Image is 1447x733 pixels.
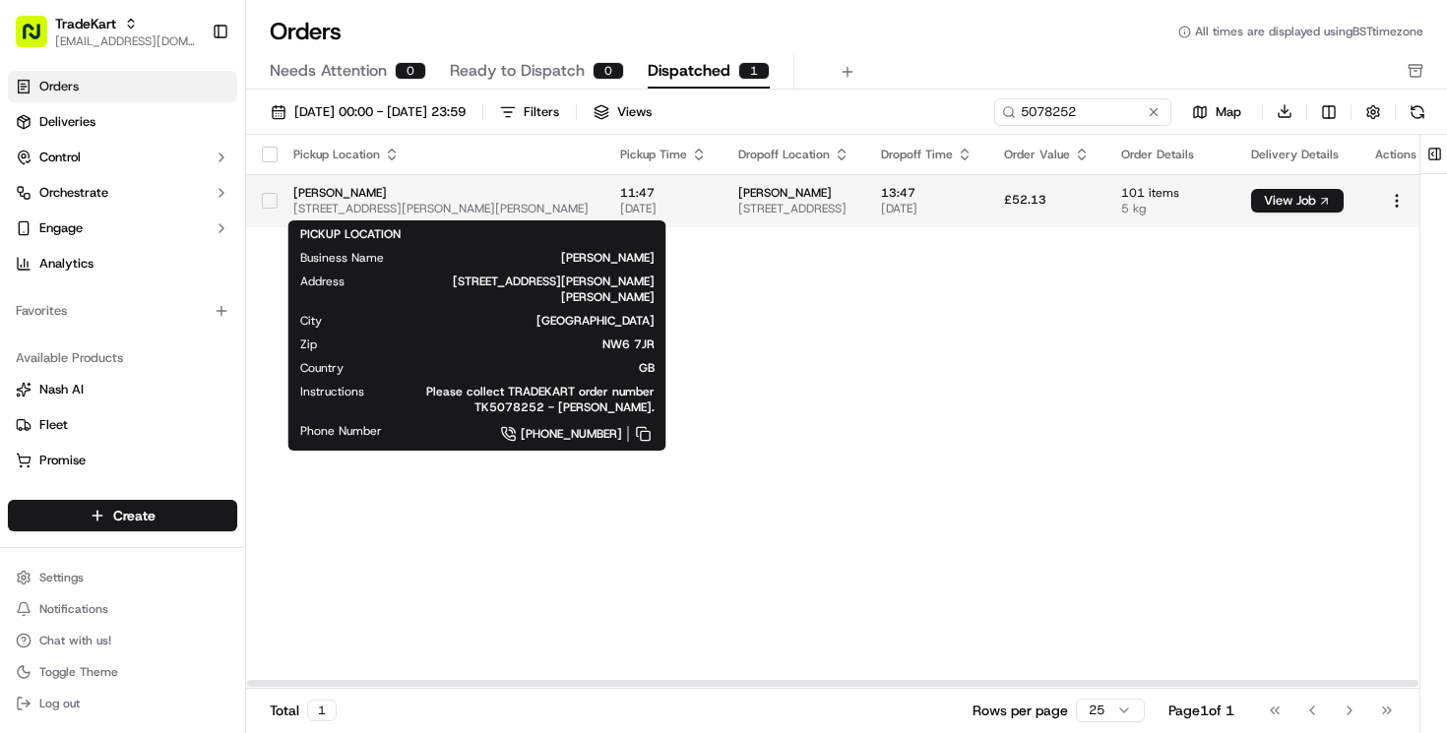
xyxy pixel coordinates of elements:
[1251,193,1344,209] a: View Job
[413,423,655,445] a: [PHONE_NUMBER]
[8,595,237,623] button: Notifications
[521,426,622,442] span: [PHONE_NUMBER]
[8,8,204,55] button: TradeKart[EMAIL_ADDRESS][DOMAIN_NAME]
[348,336,655,352] span: NW6 7JR
[738,201,849,216] span: [STREET_ADDRESS]
[450,59,585,83] span: Ready to Dispatch
[1216,103,1241,121] span: Map
[620,147,707,162] div: Pickup Time
[300,336,317,352] span: Zip
[300,313,322,329] span: City
[39,416,68,434] span: Fleet
[8,500,237,531] button: Create
[8,342,237,374] div: Available Products
[1168,701,1234,720] div: Page 1 of 1
[1121,147,1220,162] div: Order Details
[300,226,401,242] span: PICKUP LOCATION
[738,147,849,162] div: Dropoff Location
[8,627,237,654] button: Chat with us!
[300,274,345,289] span: Address
[113,506,156,525] span: Create
[648,59,730,83] span: Dispatched
[8,142,237,173] button: Control
[1195,24,1423,39] span: All times are displayed using BST timezone
[262,98,474,126] button: [DATE] 00:00 - [DATE] 23:59
[39,696,80,711] span: Log out
[620,201,707,216] span: [DATE]
[300,384,364,399] span: Instructions
[67,188,323,208] div: Start new chat
[39,664,118,680] span: Toggle Theme
[39,601,108,617] span: Notifications
[16,452,229,469] a: Promise
[585,98,661,126] button: Views
[1004,147,1090,162] div: Order Value
[738,62,770,80] div: 1
[39,255,94,273] span: Analytics
[67,208,249,223] div: We're available if you need us!
[300,250,384,266] span: Business Name
[20,79,358,110] p: Welcome 👋
[1375,147,1418,162] div: Actions
[39,570,84,585] span: Settings
[8,658,237,686] button: Toggle Theme
[8,374,237,405] button: Nash AI
[396,384,655,415] span: Please collect TRADEKART order number TK5078252 - [PERSON_NAME].
[8,564,237,591] button: Settings
[300,360,344,376] span: Country
[376,274,655,305] span: [STREET_ADDRESS][PERSON_NAME][PERSON_NAME]
[293,201,589,216] span: [STREET_ADDRESS][PERSON_NAME][PERSON_NAME]
[39,285,151,305] span: Knowledge Base
[1251,189,1344,213] button: View Job
[8,248,237,279] a: Analytics
[1121,201,1220,216] span: 5 kg
[881,147,973,162] div: Dropoff Time
[139,333,238,348] a: Powered byPylon
[39,633,111,648] span: Chat with us!
[395,62,426,80] div: 0
[293,147,589,162] div: Pickup Location
[375,360,655,376] span: GB
[39,78,79,95] span: Orders
[158,277,324,313] a: 💻API Documentation
[39,113,95,131] span: Deliveries
[55,14,116,33] button: TradeKart
[20,287,35,303] div: 📗
[270,16,342,47] h1: Orders
[196,334,238,348] span: Pylon
[166,287,182,303] div: 💻
[8,213,237,244] button: Engage
[524,103,559,121] div: Filters
[20,188,55,223] img: 1736555255976-a54dd68f-1ca7-489b-9aae-adbdc363a1c4
[8,445,237,476] button: Promise
[300,423,382,439] span: Phone Number
[8,106,237,138] a: Deliveries
[39,149,81,166] span: Control
[294,103,466,121] span: [DATE] 00:00 - [DATE] 23:59
[1121,185,1220,201] span: 101 items
[738,185,849,201] span: [PERSON_NAME]
[39,381,84,398] span: Nash AI
[8,409,237,441] button: Fleet
[8,71,237,102] a: Orders
[491,98,568,126] button: Filters
[881,201,973,216] span: [DATE]
[994,98,1171,126] input: Type to search
[20,20,59,59] img: Nash
[270,59,387,83] span: Needs Attention
[12,277,158,313] a: 📗Knowledge Base
[39,452,86,469] span: Promise
[8,177,237,209] button: Orchestrate
[617,103,652,121] span: Views
[55,33,196,49] button: [EMAIL_ADDRESS][DOMAIN_NAME]
[51,127,354,148] input: Got a question? Start typing here...
[270,700,337,721] div: Total
[186,285,316,305] span: API Documentation
[39,219,83,237] span: Engage
[16,381,229,398] a: Nash AI
[1251,147,1344,162] div: Delivery Details
[16,416,229,434] a: Fleet
[620,185,707,201] span: 11:47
